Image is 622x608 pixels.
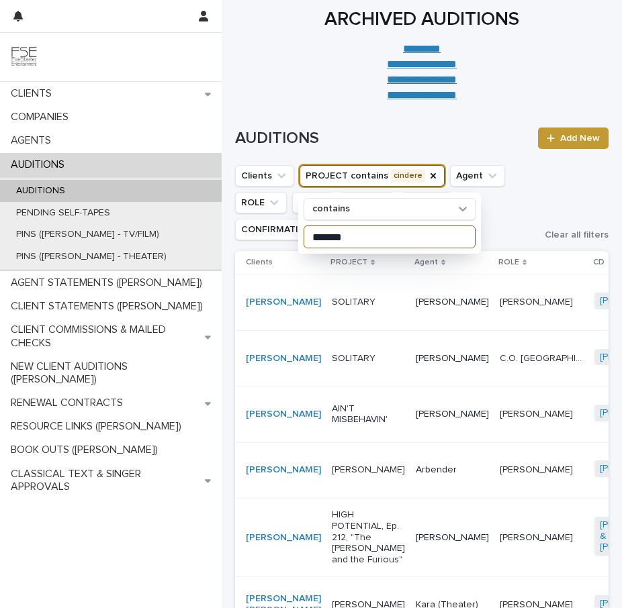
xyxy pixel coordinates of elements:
p: RENEWAL CONTRACTS [5,397,134,409]
p: [PERSON_NAME] [500,406,576,420]
p: contains [312,203,350,215]
span: Clear all filters [545,230,609,240]
a: [PERSON_NAME] [246,532,321,544]
p: CLASSICAL TEXT & SINGER APPROVALS [5,468,205,493]
p: SOLITARY [332,353,405,364]
p: [PERSON_NAME] [500,529,576,544]
a: [PERSON_NAME] [246,409,321,420]
a: [PERSON_NAME] [246,464,321,476]
a: [PERSON_NAME] [246,353,321,364]
h1: AUDITIONS [235,129,530,148]
button: PROJECT [300,165,445,187]
p: AUDITIONS [5,158,75,171]
p: PENDING SELF-TAPES [5,207,121,219]
button: Clear all filters [534,230,609,240]
button: ROLE [235,192,287,213]
p: [PERSON_NAME] [416,297,489,308]
a: [PERSON_NAME] [246,297,321,308]
p: PINS ([PERSON_NAME] - THEATER) [5,251,177,262]
span: Add New [560,134,600,143]
p: JORGE MEDINA [500,294,576,308]
button: CD [292,192,334,213]
button: CONFIRMATION [235,219,335,240]
p: NEW CLIENT AUDITIONS ([PERSON_NAME]) [5,360,222,386]
p: C.O. [GEOGRAPHIC_DATA] [500,350,586,364]
p: [PERSON_NAME] [416,409,489,420]
p: CLIENT STATEMENTS ([PERSON_NAME]) [5,300,214,313]
p: SOLITARY [332,297,405,308]
h1: ARCHIVED AUDITIONS [235,9,609,32]
p: Arbender [416,464,489,476]
button: Agent [450,165,505,187]
p: PROJECT [330,255,367,270]
p: AUDITIONS [5,185,76,197]
p: AIN'T MISBEHAVIN' [332,403,405,426]
p: CLIENTS [5,87,62,100]
button: WHEN [339,192,395,213]
p: PINS ([PERSON_NAME] - TV/FILM) [5,229,170,240]
p: CLIENT COMMISSIONS & MAILED CHECKS [5,323,205,349]
p: CD [593,255,605,270]
p: COMPANIES [5,111,79,123]
p: AGENTS [5,134,62,147]
img: 9JgRvJ3ETPGCJDhvPVA5 [11,44,38,70]
p: [PERSON_NAME] [500,462,576,476]
button: TYPE [400,192,452,213]
p: RESOURCE LINKS ([PERSON_NAME]) [5,420,192,433]
p: Agent [414,255,438,270]
p: [PERSON_NAME] [416,532,489,544]
p: AGENT STATEMENTS ([PERSON_NAME]) [5,276,213,289]
button: Clients [235,165,294,187]
p: ROLE [498,255,519,270]
p: HIGH POTENTIAL, Ep. 212, "The [PERSON_NAME] and the Furious" [332,509,405,566]
p: BOOK OUTS ([PERSON_NAME]) [5,444,169,456]
p: Clients [246,255,273,270]
a: Add New [538,128,609,149]
p: [PERSON_NAME] [332,464,405,476]
p: [PERSON_NAME] [416,353,489,364]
